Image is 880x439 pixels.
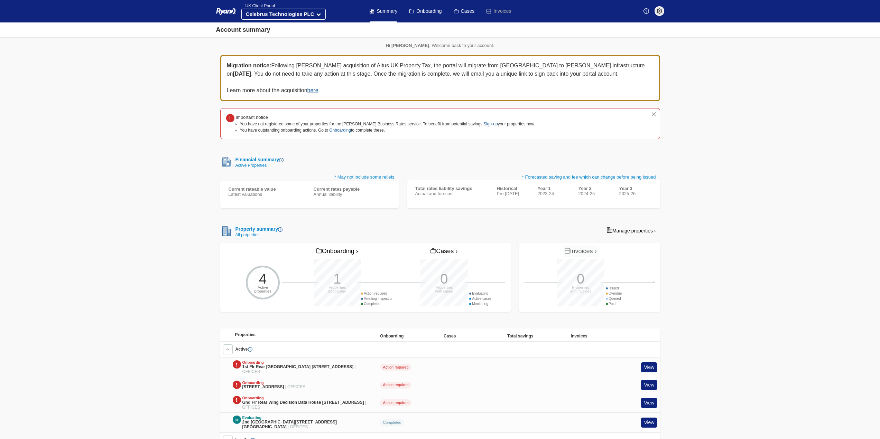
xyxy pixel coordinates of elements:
[386,43,429,48] strong: Hi [PERSON_NAME]
[241,3,275,8] span: UK Client Portal
[307,87,318,93] a: here
[606,296,622,301] div: Queried
[657,8,662,14] img: settings
[314,192,390,197] div: Annual liability
[497,191,529,196] div: Pre [DATE]
[538,186,570,191] div: Year 1
[380,334,404,338] span: Onboarding
[240,121,535,127] li: You have not registered some of your properties for the [PERSON_NAME] Business Rates service. To ...
[241,9,326,20] button: Celebrus Technologies PLC
[606,301,622,306] div: Paid
[469,291,492,296] div: Evaluating
[329,128,351,133] a: Onboarding
[641,398,657,408] a: View
[235,347,252,352] span: Active
[380,399,411,406] div: Action required
[497,186,529,191] div: Historical
[233,71,251,77] b: [DATE]
[233,226,283,233] div: Property summary
[242,420,337,429] span: 2nd [GEOGRAPHIC_DATA][STREET_ADDRESS][GEOGRAPHIC_DATA]
[469,301,492,306] div: Monitoring
[315,246,360,257] a: Onboarding ›
[606,286,622,291] div: Issued
[415,191,489,196] div: Actual and forecast
[220,43,660,48] p: . Welcome back to your account.
[242,400,366,410] span: | OFFICES
[242,360,372,365] div: Onboarding
[415,186,489,191] div: Total rates liability savings
[380,419,404,426] div: Completed
[641,418,657,428] a: View
[407,174,660,181] p: * Forecasted saving and fee which can change before being issued
[507,334,534,338] span: Total savings
[429,246,459,257] a: Cases ›
[314,187,390,192] div: Current rates payable
[242,400,364,405] span: Gnd Flr Rear Wing Decision Data House [STREET_ADDRESS]
[380,364,411,371] div: Action required
[229,187,305,192] div: Current rateable value
[361,296,393,301] div: Awaiting inspection
[229,192,305,197] div: Latest valuations
[538,191,570,196] div: 2023-24
[242,384,284,389] span: [STREET_ADDRESS]
[606,291,622,296] div: Overdue
[603,225,660,236] a: Manage properties ›
[242,416,372,420] div: Evaluating
[216,25,270,35] div: Account summary
[469,296,492,301] div: Active cases
[619,186,652,191] div: Year 3
[242,396,372,400] div: Onboarding
[288,424,308,429] span: | OFFICES
[571,334,587,338] span: Invoices
[361,291,393,296] div: Action required
[233,233,283,237] div: All properties
[643,8,649,14] img: Help
[227,63,271,68] b: Migration notice:
[242,381,305,385] div: Onboarding
[380,382,411,389] div: Action required
[240,127,535,133] li: You have outstanding onboarding actions. Go to to complete these.
[641,380,657,390] a: View
[233,156,284,163] div: Financial summary
[220,174,399,181] p: * May not include some reliefs
[361,301,393,306] div: Completed
[235,332,256,337] span: Properties
[242,364,354,369] span: 1st Flr Rear [GEOGRAPHIC_DATA] [STREET_ADDRESS]
[285,384,305,389] span: | OFFICES
[578,191,611,196] div: 2024-25
[444,334,456,338] span: Cases
[242,364,356,374] span: | OFFICES
[619,191,652,196] div: 2025-26
[651,111,657,117] button: close
[236,114,535,121] div: Important notice
[246,11,314,17] strong: Celebrus Technologies PLC
[220,55,660,101] div: Following [PERSON_NAME] acquisition of Altus UK Property Tax, the portal will migrate from [GEOGR...
[578,186,611,191] div: Year 2
[641,362,657,372] a: View
[233,163,284,168] div: Active Properties
[483,122,498,126] a: Sign-up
